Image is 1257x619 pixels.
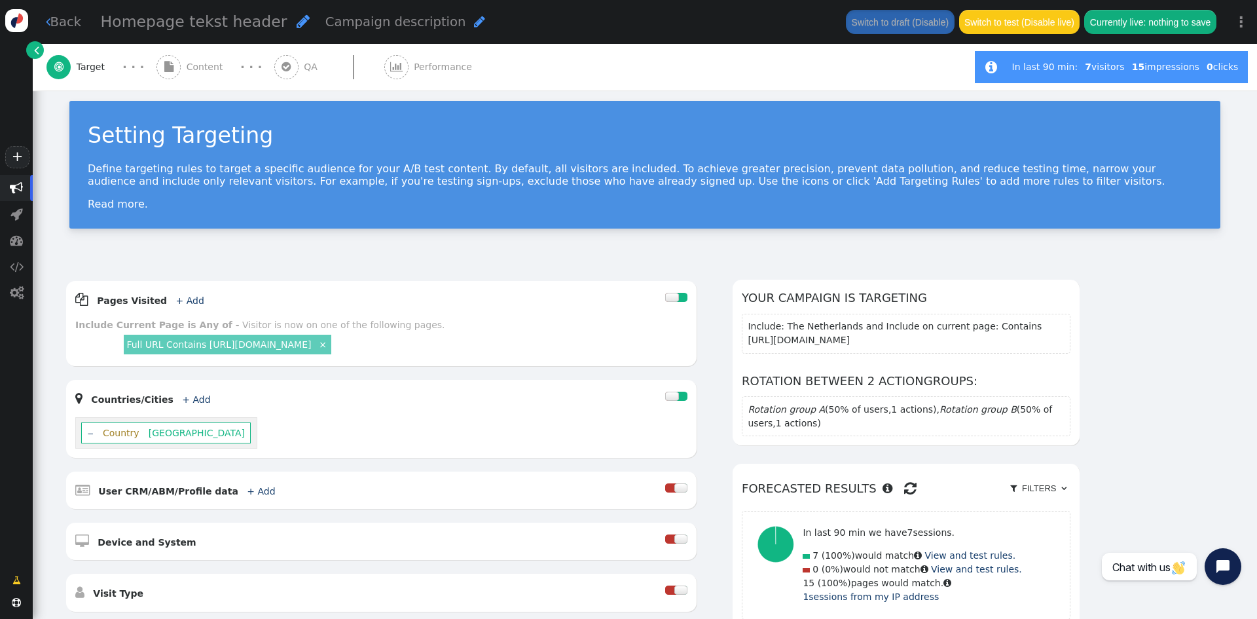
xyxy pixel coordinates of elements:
span: 1 actions [891,404,933,415]
div: · · · [240,58,262,76]
span: Filters [1019,483,1059,493]
span:  [920,565,928,574]
span: 0 [812,564,818,574]
p: In last 90 min we have sessions. [803,526,1021,540]
a: ⋮ [1226,3,1257,41]
a: × [317,338,329,350]
h6: Forecasted results [742,473,1070,504]
span:  [46,15,50,28]
span:  [75,535,89,548]
a: Read more. [88,198,148,210]
span: (100%) [818,578,851,588]
span: Campaign description [325,14,466,29]
a: + Add [247,486,275,497]
a: + Add [176,295,204,306]
a: View and test rules. [925,550,1016,561]
span:  [12,574,21,588]
span:  [474,15,485,28]
div: Visitor is now on one of the following pages. [242,320,445,330]
button: Switch to test (Disable live) [959,10,1080,33]
b: User CRM/ABM/Profile data [98,486,238,497]
div: In last 90 min: [1012,60,1082,74]
span: (0%) [822,564,843,574]
a:  Countries/Cities + Add [75,394,232,405]
div: · · · [122,58,144,76]
span: impressions [1132,62,1199,72]
span:  [10,181,23,195]
section: Include: The Netherlands and Include on current page: Contains [URL][DOMAIN_NAME] [742,314,1070,354]
p: Define targeting rules to target a specific audience for your A/B test content. By default, all v... [88,162,1202,187]
b: Countries/Cities [91,394,173,405]
span:  [75,392,82,405]
span:  [943,578,951,588]
span:  [34,43,39,57]
span:  [75,293,88,306]
span: 7 [812,550,818,561]
a: View and test rules. [931,564,1022,574]
div: visitors [1082,60,1128,74]
a:  Pages Visited + Add [75,295,225,306]
h6: Rotation between 2 actiongroups: [742,372,1070,390]
span:  [883,483,892,495]
a: Full URL Contains [URL][DOMAIN_NAME] [126,339,311,350]
span: 7 [907,527,913,538]
b: 15 [1132,62,1144,72]
span: Performance [414,60,477,74]
span:  [914,551,922,560]
span:  [904,478,917,499]
a: + [5,146,29,168]
a:  User CRM/ABM/Profile data + Add [75,486,297,497]
b: Pages Visited [97,295,167,306]
a:  Performance [384,44,501,90]
span: (100%) [822,550,855,561]
section: (50% of users, ), (50% of users, ) [742,396,1070,436]
span: 15 [803,578,814,588]
em: Rotation group B [939,404,1017,415]
span:  [985,60,997,74]
span: Content [187,60,228,74]
span:  [297,14,310,29]
span:  [390,62,403,72]
a:  Visit Type [75,588,164,599]
h6: Your campaign is targeting [742,289,1070,307]
b: 0 [1207,62,1213,72]
span: Country [96,428,145,438]
span:  [75,483,90,497]
span: 1 actions [776,418,818,428]
b: Include Current Page is Any of - [75,320,240,330]
b: Visit Type [93,588,143,599]
span:  [164,62,173,72]
span: QA [304,60,323,74]
span: 1 [803,591,809,602]
div: Setting Targeting [88,119,1202,152]
button: Currently live: nothing to save [1084,10,1216,33]
a:  QA [274,44,384,90]
span:  [10,260,24,273]
a: ‒ [88,428,94,438]
span:  [10,208,23,221]
span:  [282,62,291,72]
span:  [1010,484,1017,493]
a: 1sessions from my IP address [803,591,939,602]
span:  [54,62,64,72]
em: Rotation group A [748,404,825,415]
span: Target [77,60,111,74]
b: Device and System [98,537,196,548]
span:  [1061,484,1066,493]
span: Homepage tekst header [101,12,287,31]
a:  Filters  [1006,478,1070,499]
button: Switch to draft (Disable) [846,10,954,33]
span:  [10,234,23,247]
a:  [26,41,44,59]
span:  [12,598,21,607]
a:  Content · · · [156,44,274,90]
span:  [75,586,84,599]
span: clicks [1207,62,1238,72]
b: 7 [1085,62,1091,72]
a: Back [46,12,82,31]
a: + Add [182,394,210,405]
a:  Target · · · [46,44,156,90]
span:  [10,286,24,299]
a:  Device and System [75,537,217,548]
a:  [3,569,30,592]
